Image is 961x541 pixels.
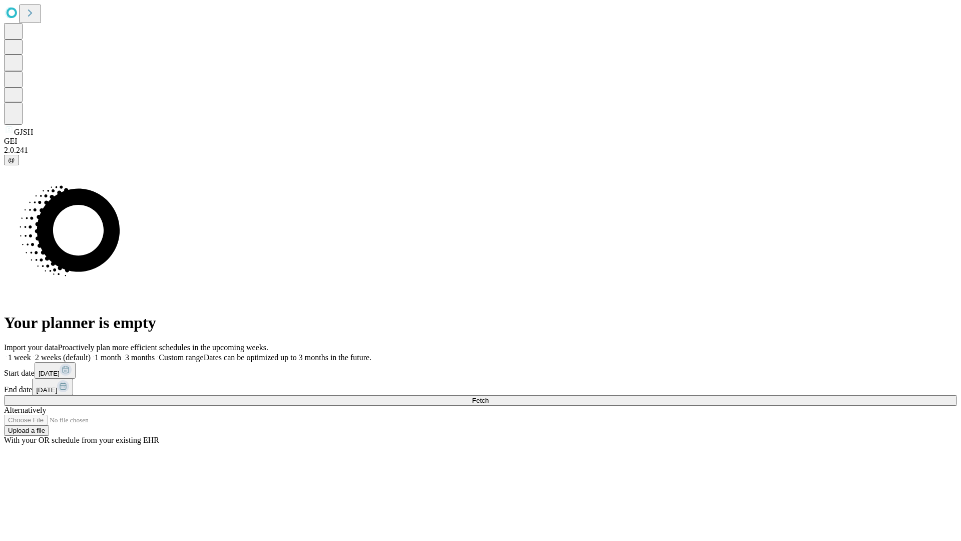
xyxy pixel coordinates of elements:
span: 1 week [8,353,31,362]
span: Proactively plan more efficient schedules in the upcoming weeks. [58,343,268,352]
span: 1 month [95,353,121,362]
span: @ [8,156,15,164]
div: 2.0.241 [4,146,957,155]
span: [DATE] [39,370,60,377]
button: Upload a file [4,425,49,436]
span: 3 months [125,353,155,362]
span: GJSH [14,128,33,136]
button: [DATE] [35,362,76,379]
button: [DATE] [32,379,73,395]
span: Fetch [472,397,489,404]
div: Start date [4,362,957,379]
span: Alternatively [4,406,46,414]
span: With your OR schedule from your existing EHR [4,436,159,444]
span: [DATE] [36,386,57,394]
button: Fetch [4,395,957,406]
button: @ [4,155,19,165]
span: 2 weeks (default) [35,353,91,362]
span: Dates can be optimized up to 3 months in the future. [204,353,371,362]
span: Import your data [4,343,58,352]
div: End date [4,379,957,395]
h1: Your planner is empty [4,314,957,332]
span: Custom range [159,353,203,362]
div: GEI [4,137,957,146]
